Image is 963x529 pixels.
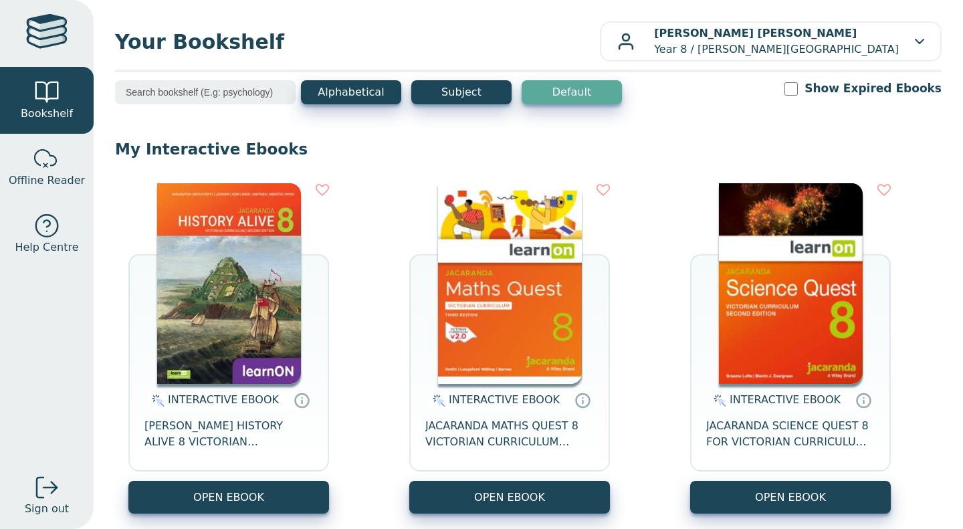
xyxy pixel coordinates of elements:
a: Interactive eBooks are accessed online via the publisher’s portal. They contain interactive resou... [294,392,310,408]
a: Interactive eBooks are accessed online via the publisher’s portal. They contain interactive resou... [855,392,871,408]
button: Subject [411,80,512,104]
button: [PERSON_NAME] [PERSON_NAME]Year 8 / [PERSON_NAME][GEOGRAPHIC_DATA] [600,21,942,62]
span: INTERACTIVE EBOOK [449,393,560,406]
span: Your Bookshelf [115,27,600,57]
img: interactive.svg [429,393,445,409]
img: a03a72db-7f91-e911-a97e-0272d098c78b.jpg [157,183,301,384]
img: interactive.svg [710,393,726,409]
span: Offline Reader [9,173,85,189]
span: [PERSON_NAME] HISTORY ALIVE 8 VICTORIAN CURRICULUM LEARNON EBOOK 2E [144,418,313,450]
img: fffb2005-5288-ea11-a992-0272d098c78b.png [719,183,863,384]
a: Interactive eBooks are accessed online via the publisher’s portal. They contain interactive resou... [574,392,591,408]
button: OPEN EBOOK [409,481,610,514]
span: JACARANDA SCIENCE QUEST 8 FOR VICTORIAN CURRICULUM LEARNON 2E EBOOK [706,418,875,450]
button: Alphabetical [301,80,401,104]
b: [PERSON_NAME] [PERSON_NAME] [654,27,857,39]
p: Year 8 / [PERSON_NAME][GEOGRAPHIC_DATA] [654,25,899,58]
img: c004558a-e884-43ec-b87a-da9408141e80.jpg [438,183,582,384]
button: OPEN EBOOK [690,481,891,514]
button: OPEN EBOOK [128,481,329,514]
span: INTERACTIVE EBOOK [168,393,279,406]
img: interactive.svg [148,393,165,409]
input: Search bookshelf (E.g: psychology) [115,80,296,104]
label: Show Expired Ebooks [805,80,942,97]
p: My Interactive Ebooks [115,139,942,159]
button: Default [522,80,622,104]
span: Help Centre [15,239,78,255]
span: Bookshelf [21,106,73,122]
span: JACARANDA MATHS QUEST 8 VICTORIAN CURRICULUM LEARNON EBOOK 3E [425,418,594,450]
span: INTERACTIVE EBOOK [730,393,841,406]
span: Sign out [25,501,69,517]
